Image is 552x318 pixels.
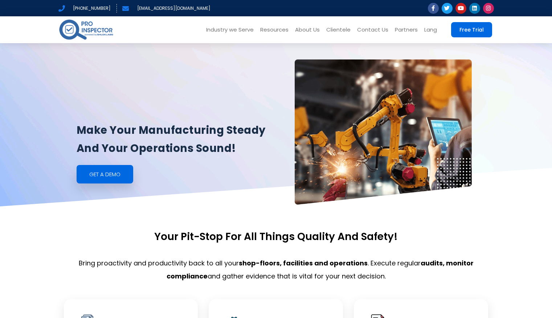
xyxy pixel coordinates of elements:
p: Bring proactivity and productivity back to all your . Execute regular and gather evidence that is... [58,257,494,283]
a: Clientele [323,16,354,43]
a: Partners [392,16,421,43]
a: Free Trial [451,22,492,37]
a: Resources [257,16,292,43]
img: automotive-banner [295,59,472,205]
a: About Us [292,16,323,43]
a: [EMAIL_ADDRESS][DOMAIN_NAME] [122,4,210,13]
p: Make your manufacturing steady and your operations sound! [77,121,286,157]
img: pro-inspector-logo [58,18,114,41]
a: Industry we Serve [203,16,257,43]
span: GEt a demo [89,172,120,177]
span: [PHONE_NUMBER] [71,4,111,13]
p: Your pit-stop for all things quality and safety! [58,227,494,247]
a: GEt a demo [77,165,133,183]
a: Lang [421,16,440,43]
span: Free Trial [459,27,484,32]
span: [EMAIL_ADDRESS][DOMAIN_NAME] [135,4,210,13]
b: shop-floors, facilities and operations [239,259,368,268]
a: Contact Us [354,16,392,43]
nav: Menu [125,16,440,43]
